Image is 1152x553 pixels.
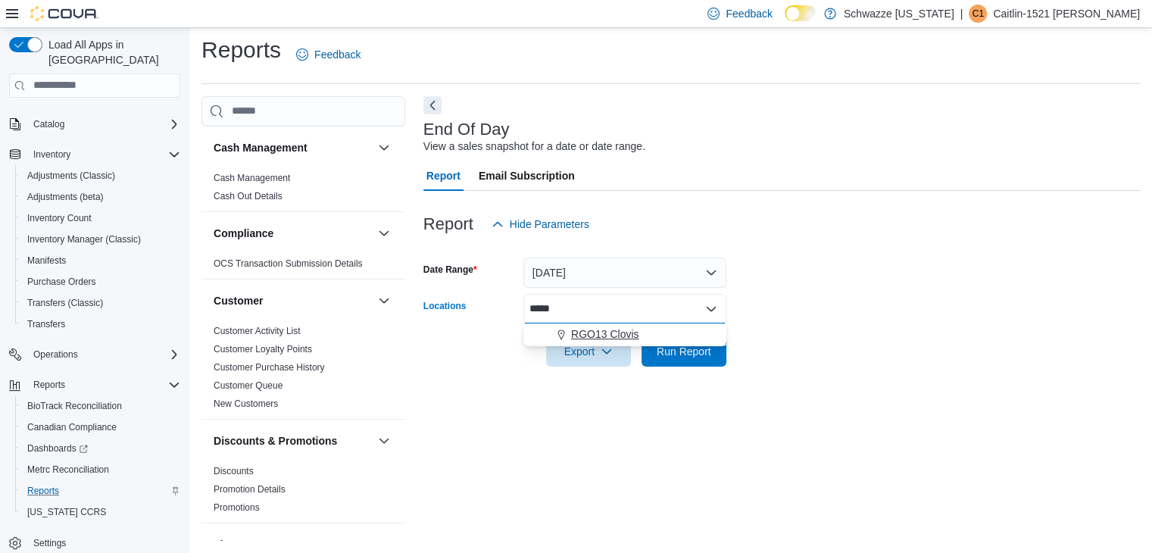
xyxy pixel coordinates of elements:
[657,344,711,359] span: Run Report
[214,173,290,183] a: Cash Management
[201,255,405,279] div: Compliance
[21,273,102,291] a: Purchase Orders
[571,326,638,342] span: RGO13 Clovis
[27,534,72,552] a: Settings
[15,459,186,480] button: Metrc Reconciliation
[21,230,180,248] span: Inventory Manager (Classic)
[27,255,66,267] span: Manifests
[15,186,186,208] button: Adjustments (beta)
[201,462,405,523] div: Discounts & Promotions
[214,140,372,155] button: Cash Management
[214,172,290,184] span: Cash Management
[15,229,186,250] button: Inventory Manager (Classic)
[21,397,128,415] a: BioTrack Reconciliation
[479,161,575,191] span: Email Subscription
[214,293,372,308] button: Customer
[27,533,180,552] span: Settings
[21,167,180,185] span: Adjustments (Classic)
[21,167,121,185] a: Adjustments (Classic)
[214,483,286,495] span: Promotion Details
[214,537,372,552] button: Finance
[15,480,186,501] button: Reports
[423,96,442,114] button: Next
[27,421,117,433] span: Canadian Compliance
[33,379,65,391] span: Reports
[27,506,106,518] span: [US_STATE] CCRS
[214,326,301,336] a: Customer Activity List
[3,144,186,165] button: Inventory
[201,322,405,419] div: Customer
[214,344,312,355] a: Customer Loyalty Points
[21,294,180,312] span: Transfers (Classic)
[214,537,254,552] h3: Finance
[993,5,1140,23] p: Caitlin-1521 [PERSON_NAME]
[214,258,363,270] span: OCS Transaction Submission Details
[21,315,71,333] a: Transfers
[214,293,263,308] h3: Customer
[375,432,393,450] button: Discounts & Promotions
[15,395,186,417] button: BioTrack Reconciliation
[375,224,393,242] button: Compliance
[21,252,72,270] a: Manifests
[21,418,180,436] span: Canadian Compliance
[21,209,98,227] a: Inventory Count
[27,145,76,164] button: Inventory
[27,115,180,133] span: Catalog
[21,482,65,500] a: Reports
[42,37,180,67] span: Load All Apps in [GEOGRAPHIC_DATA]
[214,465,254,477] span: Discounts
[15,438,186,459] a: Dashboards
[27,485,59,497] span: Reports
[972,5,984,23] span: C1
[214,466,254,476] a: Discounts
[3,374,186,395] button: Reports
[214,226,372,241] button: Compliance
[642,336,726,367] button: Run Report
[27,345,84,364] button: Operations
[27,233,141,245] span: Inventory Manager (Classic)
[555,336,622,367] span: Export
[785,5,816,21] input: Dark Mode
[33,348,78,361] span: Operations
[3,344,186,365] button: Operations
[21,461,115,479] a: Metrc Reconciliation
[21,188,110,206] a: Adjustments (beta)
[214,380,283,392] span: Customer Queue
[214,398,278,410] span: New Customers
[27,376,71,394] button: Reports
[485,209,595,239] button: Hide Parameters
[21,418,123,436] a: Canadian Compliance
[423,264,477,276] label: Date Range
[3,114,186,135] button: Catalog
[290,39,367,70] a: Feedback
[27,115,70,133] button: Catalog
[214,433,337,448] h3: Discounts & Promotions
[21,230,147,248] a: Inventory Manager (Classic)
[27,145,180,164] span: Inventory
[546,336,631,367] button: Export
[960,5,963,23] p: |
[33,537,66,549] span: Settings
[30,6,98,21] img: Cova
[523,258,726,288] button: [DATE]
[214,501,260,514] span: Promotions
[15,292,186,314] button: Transfers (Classic)
[214,484,286,495] a: Promotion Details
[423,139,645,155] div: View a sales snapshot for a date or date range.
[33,118,64,130] span: Catalog
[21,503,180,521] span: Washington CCRS
[27,318,65,330] span: Transfers
[27,345,180,364] span: Operations
[214,325,301,337] span: Customer Activity List
[27,376,180,394] span: Reports
[21,294,109,312] a: Transfers (Classic)
[510,217,589,232] span: Hide Parameters
[27,212,92,224] span: Inventory Count
[27,297,103,309] span: Transfers (Classic)
[705,303,717,315] button: Close list of options
[214,361,325,373] span: Customer Purchase History
[426,161,460,191] span: Report
[214,433,372,448] button: Discounts & Promotions
[15,208,186,229] button: Inventory Count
